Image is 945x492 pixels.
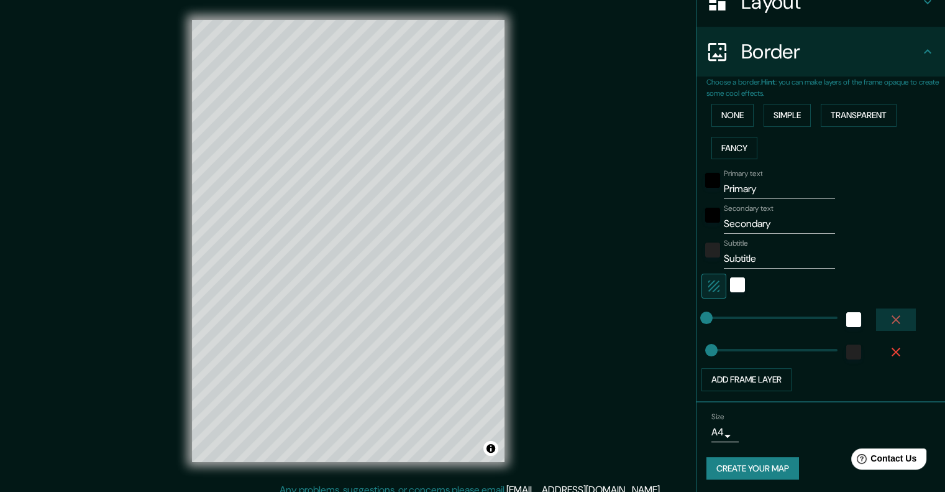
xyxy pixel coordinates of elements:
label: Primary text [724,169,762,179]
iframe: Help widget launcher [834,443,931,478]
label: Secondary text [724,203,774,214]
button: black [705,208,720,223]
button: None [711,104,754,127]
button: Add frame layer [701,368,792,391]
button: Toggle attribution [483,441,498,456]
div: Border [696,27,945,77]
h4: Border [741,39,920,64]
button: Transparent [821,104,897,127]
label: Subtitle [724,238,748,249]
button: Create your map [706,457,799,480]
button: color-222222 [846,345,861,360]
label: Size [711,411,724,422]
button: black [705,173,720,188]
p: Choose a border. : you can make layers of the frame opaque to create some cool effects. [706,77,945,99]
button: color-222222 [705,243,720,258]
button: Fancy [711,137,757,160]
b: Hint [761,77,775,87]
button: white [846,312,861,327]
button: Simple [764,104,811,127]
div: A4 [711,422,739,442]
button: white [730,277,745,292]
